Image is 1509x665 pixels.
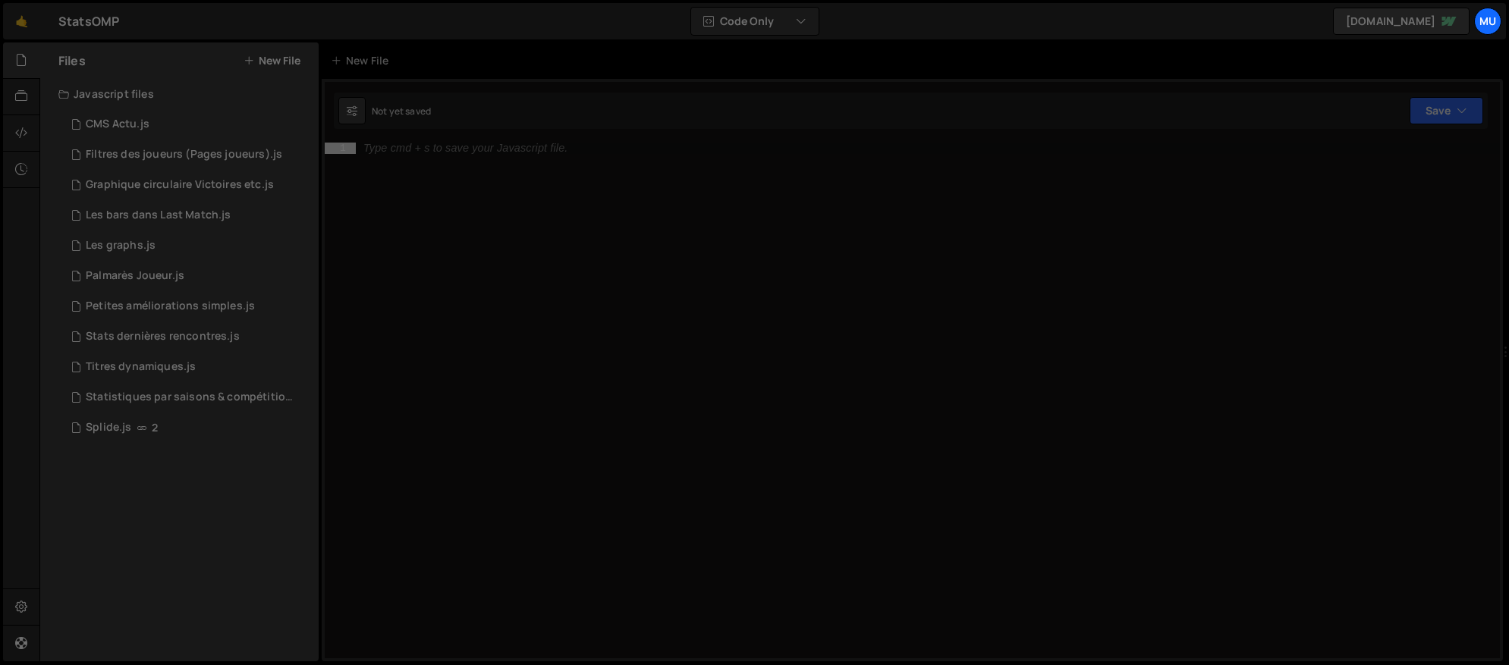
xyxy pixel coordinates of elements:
button: New File [244,55,300,67]
button: Code Only [691,8,819,35]
div: Splide.js [86,421,131,434]
div: Petites améliorations simples.js [86,300,255,313]
div: 16391/44367.js [58,382,324,412]
div: StatsOMP [58,12,119,30]
div: Graphique circulaire Victoires etc.js [86,178,274,192]
div: Filtres des joueurs (Pages joueurs).js [86,148,282,162]
div: 16391/44630.js [58,200,319,231]
div: Stats dernières rencontres.js [86,330,240,343]
div: Type cmd + s to save your Javascript file. [363,143,567,154]
a: [DOMAIN_NAME] [1333,8,1470,35]
div: New File [331,53,395,68]
span: 2 [152,422,158,434]
div: 16391/44760.js [58,170,319,200]
div: 16391/44620.js [58,140,319,170]
div: 1 [325,143,356,154]
div: 16391/44641.js [58,291,319,322]
div: Titres dynamiques.js [86,360,196,374]
div: 16391/44411.js [58,322,319,352]
div: 16391/44804.js [58,109,319,140]
div: Javascript files [40,79,319,109]
div: 16391/44422.js [58,231,319,261]
a: 🤙 [3,3,40,39]
div: Les bars dans Last Match.js [86,209,231,222]
div: Les graphs.js [86,239,156,253]
div: Statistiques par saisons & compétitions.js [86,391,295,404]
h2: Files [58,52,86,69]
div: 16391/44626.js [58,352,319,382]
a: Mu [1474,8,1501,35]
div: Palmarès Joueur.js [86,269,184,283]
div: 16391/44345.js [58,412,319,443]
div: Not yet saved [372,105,431,118]
button: Save [1410,97,1483,124]
div: 16391/44625.js [58,261,319,291]
div: CMS Actu.js [86,118,149,131]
